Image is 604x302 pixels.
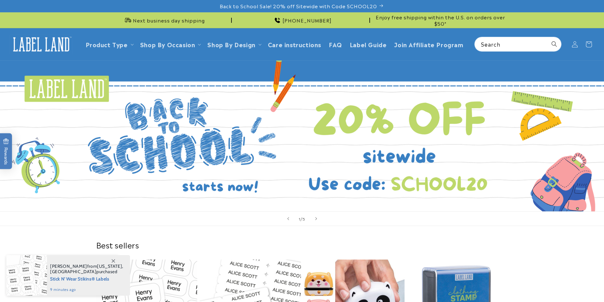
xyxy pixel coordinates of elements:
a: Label Guide [346,37,391,52]
span: [PHONE_NUMBER] [283,17,332,23]
span: 5 [302,215,305,222]
span: / [301,215,302,222]
span: Enjoy free shipping within the U.S. on orders over $50* [373,14,508,26]
a: Shop By Design [207,40,255,48]
summary: Shop By Design [204,37,264,52]
span: Shop By Occasion [140,41,195,48]
span: from , purchased [50,264,123,274]
span: Join Affiliate Program [394,41,463,48]
button: Next slide [309,212,323,226]
summary: Product Type [82,37,136,52]
span: [US_STATE] [97,263,122,269]
img: Label Land [10,35,73,54]
div: Announcement [373,12,508,28]
span: [PERSON_NAME] [50,263,87,269]
summary: Shop By Occasion [136,37,204,52]
div: Announcement [96,12,232,28]
a: FAQ [325,37,346,52]
button: Search [547,37,561,51]
a: Label Land [7,32,75,56]
h2: Best sellers [96,240,508,250]
span: Rewards [3,138,9,164]
a: Care instructions [264,37,325,52]
span: FAQ [329,41,342,48]
span: Next business day shipping [133,17,205,23]
span: Back to School Sale! 20% off Sitewide with Code SCHOOL20 [220,3,377,9]
span: 1 [299,215,301,222]
span: Care instructions [268,41,321,48]
a: Product Type [86,40,128,48]
span: [GEOGRAPHIC_DATA] [50,269,96,274]
a: Join Affiliate Program [390,37,467,52]
div: Announcement [234,12,370,28]
span: Label Guide [350,41,387,48]
button: Previous slide [281,212,295,226]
